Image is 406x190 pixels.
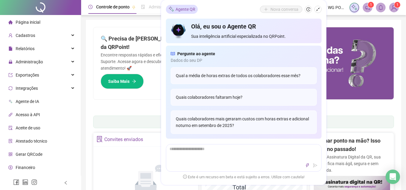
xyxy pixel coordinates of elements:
span: Financeiro [16,165,35,170]
span: solution [96,136,103,142]
span: audit [8,126,13,130]
span: pushpin [132,5,136,9]
span: WG PONTE ALTA [328,4,346,11]
sup: Atualize o seu contato no menu Meus Dados [394,2,400,8]
span: clock-circle [88,5,93,9]
div: Qual a média de horas extras de todos os colaboradores esse mês? [171,67,317,84]
span: Admissão digital [149,5,180,9]
span: Relatórios [16,46,35,51]
span: notification [365,5,370,10]
h4: Olá, eu sou o Agente QR [191,22,316,31]
span: solution [8,139,13,143]
span: linkedin [22,179,28,185]
button: Saiba Mais [101,74,144,89]
span: export [8,73,13,77]
h2: Assinar ponto na mão? Isso ficou no passado! [314,137,390,154]
span: file [8,47,13,51]
span: Pergunte ao agente [177,50,215,57]
span: 1 [396,3,398,7]
span: instagram [31,179,37,185]
span: Dados do seu DP [171,57,317,64]
span: file-done [141,5,145,9]
span: Cadastros [16,33,35,38]
div: Quais colaboradores mais geraram custos com horas extras e adicional noturno em setembro de 2025? [171,110,317,134]
span: Aceite de uso [16,125,40,130]
span: thunderbolt [305,163,310,167]
span: 1 [370,3,372,7]
img: sparkle-icon.fc2bf0ac1784a2077858766a79e2daf3.svg [168,6,174,13]
span: Atestado técnico [16,139,47,143]
span: dollar [8,165,13,170]
span: lock [8,60,13,64]
span: Acesso à API [16,112,40,117]
span: user-add [8,33,13,38]
span: Saiba Mais [108,78,130,85]
span: left [64,181,68,185]
span: Gerar QRCode [16,152,42,157]
span: Administração [16,59,43,64]
h2: 🔍 Precisa de [PERSON_NAME]? Conte com o Suporte da QRPoint! [101,35,237,52]
span: qrcode [8,152,13,156]
sup: 1 [368,2,374,8]
span: Agente de IA [16,99,39,104]
button: thunderbolt [304,162,311,169]
img: 87899 [389,3,398,12]
span: Controle de ponto [96,5,130,9]
button: Nova conversa [260,6,302,13]
span: Este é um recurso em beta e está sujeito a erros. Utilize com cautela! [183,174,304,180]
span: facebook [13,179,19,185]
img: sparkle-icon.fc2bf0ac1784a2077858766a79e2daf3.svg [351,4,358,11]
div: Convites enviados [104,134,143,145]
span: read [171,50,175,57]
div: Agente QR [166,5,198,14]
div: Open Intercom Messenger [386,170,400,184]
img: icon [171,22,187,40]
p: Encontre respostas rápidas e eficientes em nosso Guia Prático de Suporte. Acesse agora e descubra... [101,52,237,71]
span: Integrações [16,86,38,91]
span: exclamation-circle [183,175,187,179]
button: send [312,162,319,169]
div: Quais colaboradores faltaram hoje? [171,89,317,106]
span: history [306,7,310,11]
span: Exportações [16,73,39,77]
span: sync [8,86,13,90]
span: shrink [316,7,320,11]
span: home [8,20,13,24]
span: Página inicial [16,20,40,25]
p: Com a Assinatura Digital da QR, sua gestão fica mais ágil, segura e sem papelada. [314,154,390,173]
span: Sua inteligência artificial especializada no QRPoint. [191,33,316,40]
span: api [8,113,13,117]
span: bell [378,5,383,10]
span: arrow-right [132,79,136,83]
